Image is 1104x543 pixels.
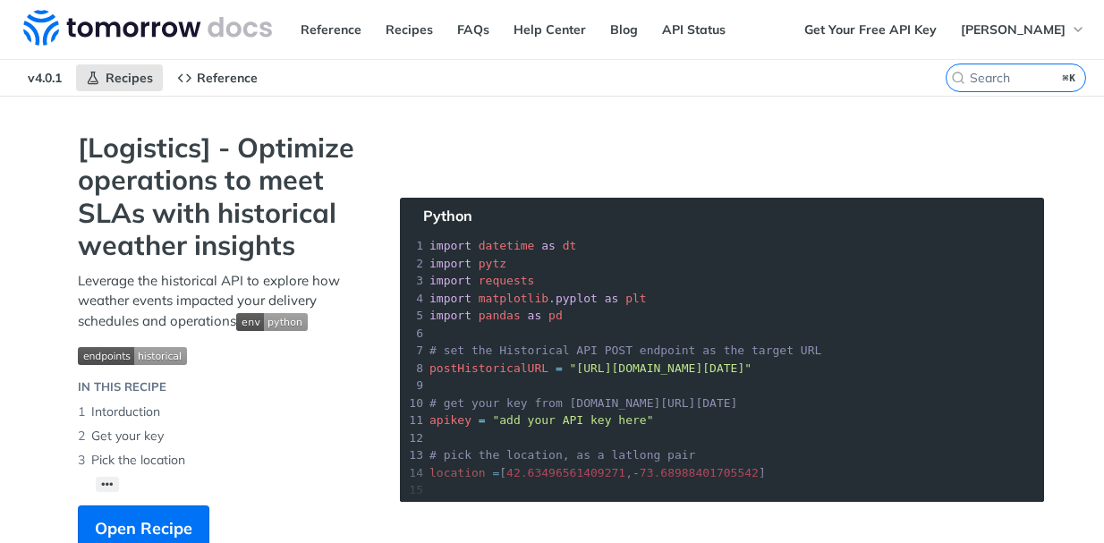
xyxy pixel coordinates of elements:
a: Help Center [504,16,596,43]
a: FAQs [447,16,499,43]
span: [PERSON_NAME] [961,21,1066,38]
a: Recipes [76,64,163,91]
li: Intorduction [78,400,364,424]
img: env [236,313,308,331]
span: v4.0.1 [18,64,72,91]
kbd: ⌘K [1058,69,1081,87]
span: Open Recipe [95,516,192,540]
a: API Status [652,16,735,43]
strong: [Logistics] - Optimize operations to meet SLAs with historical weather insights [78,132,364,262]
a: Get Your Free API Key [794,16,947,43]
a: Reference [167,64,268,91]
button: ••• [96,477,119,492]
a: Recipes [376,16,443,43]
svg: Search [951,71,965,85]
a: Reference [291,16,371,43]
span: Reference [197,70,258,86]
img: endpoint [78,347,187,365]
img: Tomorrow.io Weather API Docs [23,10,272,46]
p: Leverage the historical API to explore how weather events impacted your delivery schedules and op... [78,271,364,332]
span: Expand image [236,312,308,329]
span: Recipes [106,70,153,86]
span: Expand image [78,344,364,365]
li: Pick the location [78,448,364,472]
button: [PERSON_NAME] [951,16,1095,43]
div: IN THIS RECIPE [78,378,166,396]
a: Blog [600,16,648,43]
li: Get your key [78,424,364,448]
